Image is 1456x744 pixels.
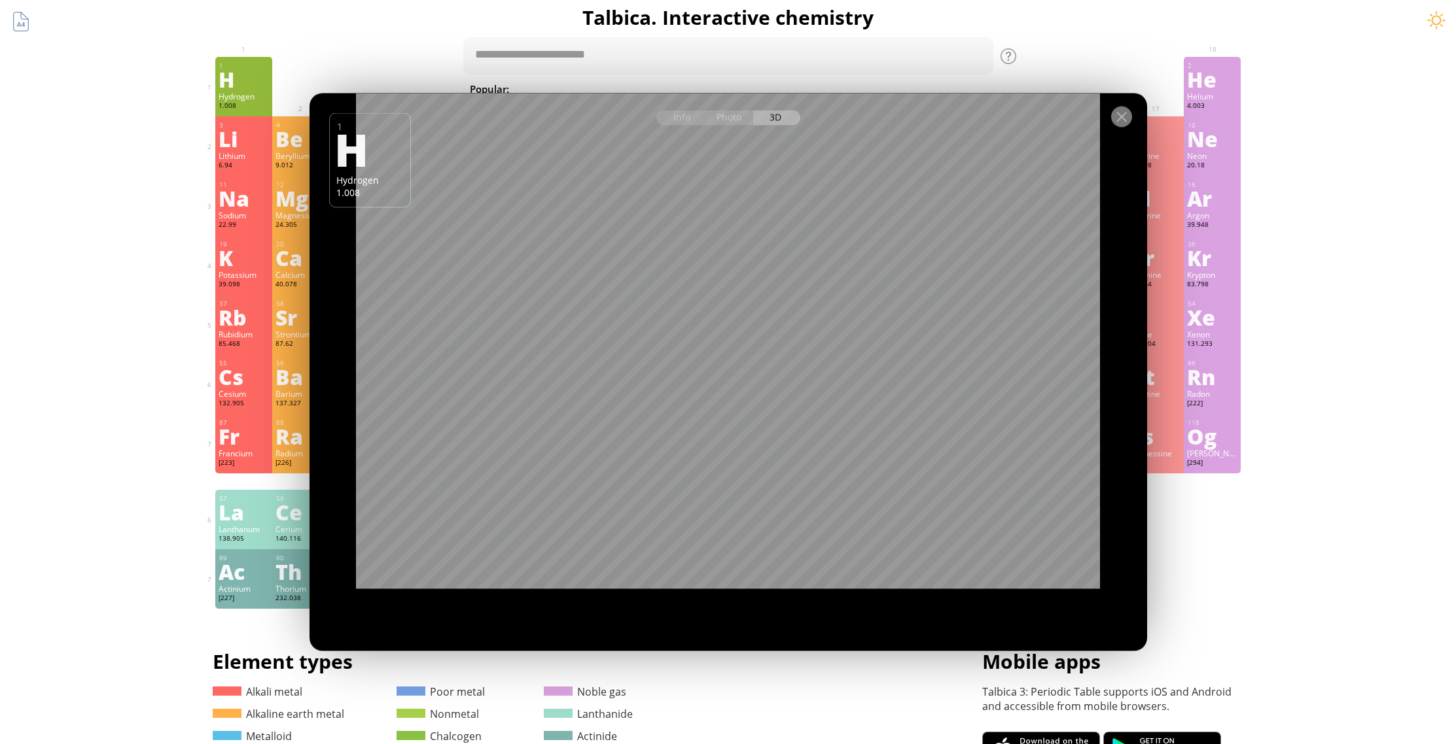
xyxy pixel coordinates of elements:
div: 54 [1188,299,1237,308]
div: Og [1187,426,1237,447]
div: Fr [219,426,269,447]
div: At [1130,366,1181,387]
div: 9.012 [275,161,326,171]
div: 89 [219,554,269,562]
div: H [334,127,402,171]
span: Methane [856,81,913,97]
div: [227] [219,594,269,604]
div: Ca [275,247,326,268]
div: Cerium [275,524,326,534]
div: [294] [1187,458,1237,469]
p: Talbica 3: Periodic Table supports iOS and Android and accessible from mobile browsers. [982,685,1244,713]
div: Magnesium [275,210,326,220]
div: K [219,247,269,268]
div: 90 [276,554,326,562]
div: 40.078 [275,280,326,290]
div: 57 [219,494,269,503]
div: Br [1130,247,1181,268]
div: Barium [275,388,326,399]
div: 86 [1188,359,1237,367]
div: 232.038 [275,594,326,604]
div: Francium [219,448,269,458]
div: 38 [276,299,326,308]
div: Radon [1187,388,1237,399]
div: Sodium [219,210,269,220]
div: 58 [276,494,326,503]
div: 88 [276,418,326,427]
div: Chlorine [1130,210,1181,220]
div: Ne [1187,128,1237,149]
div: Radium [275,448,326,458]
div: Cs [219,366,269,387]
div: [226] [275,458,326,469]
div: 35.45 [1130,220,1181,231]
sub: 2 [655,89,659,97]
div: 137.327 [275,399,326,409]
div: Fluorine [1130,150,1181,161]
div: 3 [219,121,269,129]
div: 20.18 [1187,161,1237,171]
div: 24.305 [275,220,326,231]
div: 1.008 [336,186,404,199]
div: Thorium [275,583,326,594]
div: 131.293 [1187,339,1237,350]
div: Ba [275,366,326,387]
div: 4.003 [1187,101,1237,112]
div: 39.948 [1187,220,1237,231]
div: 87.62 [275,339,326,350]
div: [293] [1130,458,1181,469]
div: Hydrogen [336,174,404,186]
div: 6.94 [219,161,269,171]
div: 9 [1131,121,1181,129]
span: HCl [732,81,764,97]
div: Actinium [219,583,269,594]
div: 12 [276,180,326,189]
div: [PERSON_NAME] [1187,448,1237,458]
div: 83.798 [1187,280,1237,290]
div: 17 [1131,180,1181,189]
span: H SO [681,81,727,97]
div: 140.116 [275,534,326,545]
div: Li [219,128,269,149]
div: Mg [275,188,326,209]
a: Poor metal [397,685,485,699]
a: Actinide [544,729,617,743]
div: Xe [1187,307,1237,328]
div: Th [275,561,326,582]
div: 53 [1131,299,1181,308]
div: [222] [1187,399,1237,409]
div: 126.904 [1130,339,1181,350]
div: 118 [1188,418,1237,427]
div: Strontium [275,329,326,339]
div: 22.99 [219,220,269,231]
sub: 4 [802,89,806,97]
div: Neon [1187,150,1237,161]
div: Astatine [1130,388,1181,399]
div: 56 [276,359,326,367]
div: Sr [275,307,326,328]
div: Ar [1187,188,1237,209]
div: 39.098 [219,280,269,290]
div: 1 [219,61,269,70]
div: Lithium [219,150,269,161]
a: Nonmetal [397,707,479,721]
div: Potassium [219,269,269,280]
div: [210] [1130,399,1181,409]
div: Argon [1187,210,1237,220]
sub: 2 [785,89,789,97]
h1: Element types [213,648,633,675]
div: Xenon [1187,329,1237,339]
div: 36 [1188,240,1237,248]
div: 1.008 [219,101,269,112]
div: 79.904 [1130,280,1181,290]
div: Kr [1187,247,1237,268]
div: Krypton [1187,269,1237,280]
div: Ra [275,426,326,447]
div: 4 [276,121,326,129]
div: Tennessine [1130,448,1181,458]
div: 18.998 [1130,161,1181,171]
a: Chalcogen [397,729,482,743]
div: Calcium [275,269,326,280]
a: Alkaline earth metal [213,707,344,721]
div: Lanthanum [219,524,269,534]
